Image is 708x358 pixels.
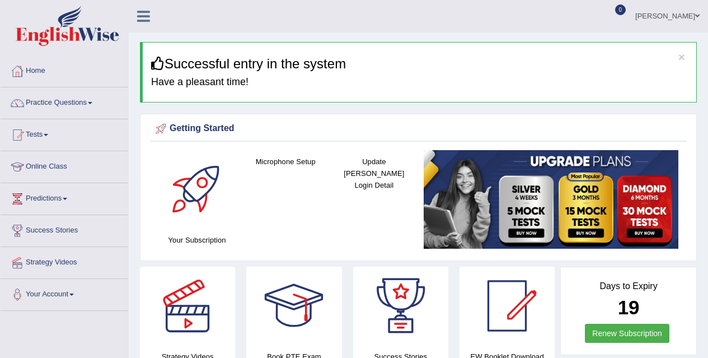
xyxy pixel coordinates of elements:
a: Online Class [1,151,128,179]
a: Predictions [1,183,128,211]
h4: Update [PERSON_NAME] Login Detail [335,156,412,191]
h3: Successful entry in the system [151,57,688,71]
h4: Days to Expiry [573,281,684,291]
h4: Your Subscription [158,234,236,246]
span: 0 [615,4,626,15]
b: 19 [618,296,640,318]
a: Success Stories [1,215,128,243]
a: Your Account [1,279,128,307]
h4: Have a pleasant time! [151,77,688,88]
h4: Microphone Setup [247,156,324,168]
a: Home [1,55,128,83]
a: Renew Subscription [585,324,669,343]
button: × [678,51,685,63]
a: Strategy Videos [1,247,128,275]
img: small5.jpg [424,150,678,249]
a: Tests [1,119,128,147]
a: Practice Questions [1,87,128,115]
div: Getting Started [153,120,684,137]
